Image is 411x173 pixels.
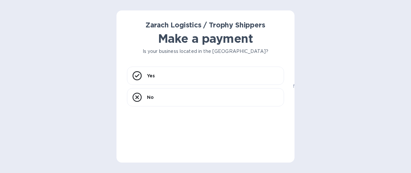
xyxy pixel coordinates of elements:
[127,32,284,45] h1: Make a payment
[127,48,284,55] p: Is your business located in the [GEOGRAPHIC_DATA]?
[147,72,155,79] p: Yes
[147,94,154,101] p: No
[146,21,265,29] b: Zarach Logistics / Trophy Shippers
